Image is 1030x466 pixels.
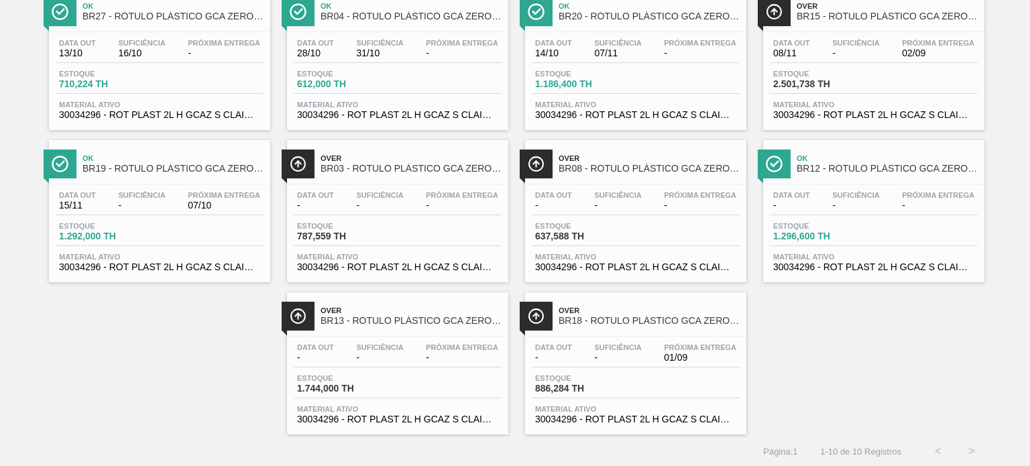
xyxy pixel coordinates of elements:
span: BR18 - RÓTULO PLÁSTICO GCA ZERO 2L H [559,316,740,326]
img: Ícone [290,3,306,20]
span: Suficiência [356,39,403,47]
span: 1.186,400 TH [535,79,629,89]
span: 30034296 - ROT PLAST 2L H GCAZ S CLAIM NIV25 [59,262,260,272]
span: - [297,200,334,211]
span: 30034296 - ROT PLAST 2L H GCAZ S CLAIM NIV25 [59,110,260,120]
a: ÍconeOkBR12 - RÓTULO PLÁSTICO GCA ZERO 2L HData out-Suficiência-Próxima Entrega-Estoque1.296,600 ... [753,130,991,282]
span: Próxima Entrega [664,39,736,47]
span: Ok [321,2,502,10]
span: Suficiência [594,343,641,351]
span: Material ativo [297,405,498,413]
span: BR12 - RÓTULO PLÁSTICO GCA ZERO 2L H [797,164,978,174]
span: Material ativo [297,101,498,109]
span: Estoque [297,70,391,78]
span: Suficiência [356,191,403,199]
a: ÍconeOverBR13 - RÓTULO PLÁSTICO GCA ZERO 2L HData out-Suficiência-Próxima Entrega-Estoque1.744,00... [277,282,515,434]
span: Próxima Entrega [426,39,498,47]
span: 1.296,600 TH [773,231,867,241]
span: Estoque [59,222,153,230]
span: Suficiência [832,191,879,199]
span: Ok [797,154,978,162]
span: Material ativo [773,253,974,261]
span: 30034296 - ROT PLAST 2L H GCAZ S CLAIM NIV25 [535,262,736,272]
img: Ícone [528,156,545,172]
img: Ícone [766,156,783,172]
span: Próxima Entrega [426,343,498,351]
span: - [535,353,572,363]
span: Suficiência [832,39,879,47]
img: Ícone [290,156,306,172]
span: - [773,200,810,211]
span: - [832,200,879,211]
img: Ícone [528,308,545,325]
span: - [297,353,334,363]
span: Data out [59,39,96,47]
span: Próxima Entrega [664,343,736,351]
a: ÍconeOverBR18 - RÓTULO PLÁSTICO GCA ZERO 2L HData out-Suficiência-Próxima Entrega01/09Estoque886,... [515,282,753,434]
span: - [535,200,572,211]
span: Suficiência [118,191,165,199]
span: 612,000 TH [297,79,391,89]
span: 30034296 - ROT PLAST 2L H GCAZ S CLAIM NIV25 [535,414,736,424]
span: Over [559,306,740,314]
span: 787,559 TH [297,231,391,241]
span: Próxima Entrega [902,191,974,199]
span: Estoque [535,70,629,78]
span: Página : 1 [763,447,797,457]
span: Material ativo [297,253,498,261]
span: Over [559,154,740,162]
span: 30034296 - ROT PLAST 2L H GCAZ S CLAIM NIV25 [773,262,974,272]
span: 1.292,000 TH [59,231,153,241]
span: Estoque [297,374,391,382]
span: BR08 - RÓTULO PLÁSTICO GCA ZERO 2L H [559,164,740,174]
span: Material ativo [535,253,736,261]
span: Estoque [59,70,153,78]
span: BR13 - RÓTULO PLÁSTICO GCA ZERO 2L H [321,316,502,326]
span: 08/11 [773,48,810,58]
span: - [356,353,403,363]
span: 31/10 [356,48,403,58]
span: Próxima Entrega [188,39,260,47]
span: BR15 - RÓTULO PLÁSTICO GCA ZERO 2L H [797,11,978,21]
span: 16/10 [118,48,165,58]
span: - [188,48,260,58]
span: 02/09 [902,48,974,58]
span: 30034296 - ROT PLAST 2L H GCAZ S CLAIM NIV25 [297,262,498,272]
span: - [594,353,641,363]
span: Suficiência [594,39,641,47]
span: Material ativo [535,405,736,413]
span: Data out [773,39,810,47]
span: 30034296 - ROT PLAST 2L H GCAZ S CLAIM NIV25 [297,414,498,424]
span: Ok [82,2,264,10]
span: 710,224 TH [59,79,153,89]
span: 2.501,738 TH [773,79,867,89]
span: BR27 - RÓTULO PLÁSTICO GCA ZERO 2L H [82,11,264,21]
span: 1.744,000 TH [297,384,391,394]
span: Estoque [773,222,867,230]
a: ÍconeOkBR19 - RÓTULO PLÁSTICO GCA ZERO 2L HData out15/11Suficiência-Próxima Entrega07/10Estoque1.... [39,130,277,282]
span: Material ativo [59,101,260,109]
span: - [832,48,879,58]
img: Ícone [52,3,68,20]
span: Over [321,306,502,314]
span: Material ativo [773,101,974,109]
span: - [426,200,498,211]
span: 07/10 [188,200,260,211]
span: - [902,200,974,211]
img: Ícone [528,3,545,20]
span: 15/11 [59,200,96,211]
span: Próxima Entrega [188,191,260,199]
span: Data out [535,343,572,351]
span: Suficiência [356,343,403,351]
span: Data out [59,191,96,199]
a: ÍconeOverBR03 - RÓTULO PLÁSTICO GCA ZERO 2L HData out-Suficiência-Próxima Entrega-Estoque787,559 ... [277,130,515,282]
span: 1 - 10 de 10 Registros [818,447,901,457]
span: Estoque [535,222,629,230]
span: Ok [82,154,264,162]
span: 637,588 TH [535,231,629,241]
span: Próxima Entrega [426,191,498,199]
span: Material ativo [535,101,736,109]
span: Suficiência [118,39,165,47]
span: Material ativo [59,253,260,261]
span: 14/10 [535,48,572,58]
